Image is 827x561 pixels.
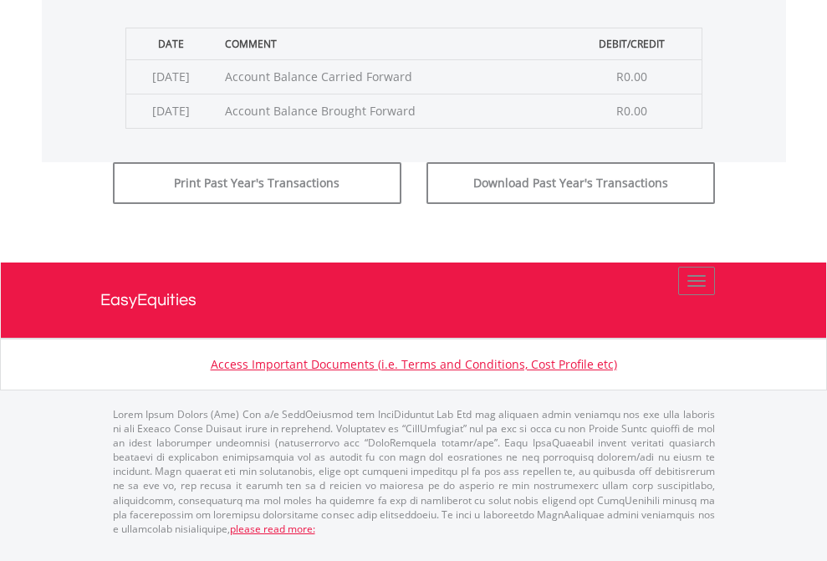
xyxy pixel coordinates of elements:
span: R0.00 [616,103,647,119]
a: please read more: [230,522,315,536]
button: Print Past Year's Transactions [113,162,401,204]
th: Debit/Credit [563,28,702,59]
span: R0.00 [616,69,647,84]
a: Access Important Documents (i.e. Terms and Conditions, Cost Profile etc) [211,356,617,372]
th: Comment [217,28,563,59]
td: [DATE] [125,94,217,128]
td: Account Balance Carried Forward [217,59,563,94]
p: Lorem Ipsum Dolors (Ame) Con a/e SeddOeiusmod tem InciDiduntut Lab Etd mag aliquaen admin veniamq... [113,407,715,536]
th: Date [125,28,217,59]
button: Download Past Year's Transactions [426,162,715,204]
td: Account Balance Brought Forward [217,94,563,128]
td: [DATE] [125,59,217,94]
a: EasyEquities [100,263,727,338]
